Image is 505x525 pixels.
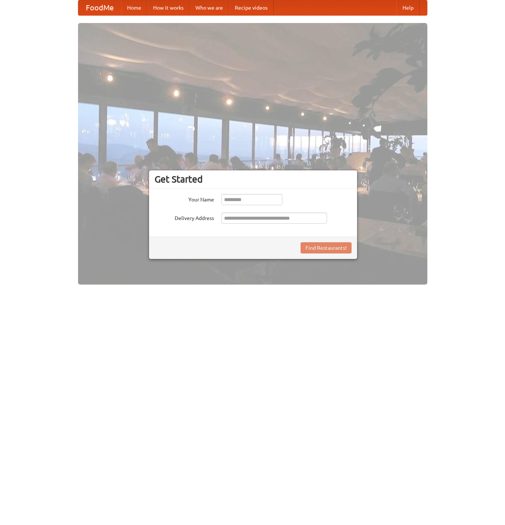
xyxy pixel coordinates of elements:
[155,174,352,185] h3: Get Started
[396,0,420,15] a: Help
[155,194,214,203] label: Your Name
[229,0,273,15] a: Recipe videos
[301,242,352,253] button: Find Restaurants!
[78,0,121,15] a: FoodMe
[190,0,229,15] a: Who we are
[147,0,190,15] a: How it works
[121,0,147,15] a: Home
[155,213,214,222] label: Delivery Address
